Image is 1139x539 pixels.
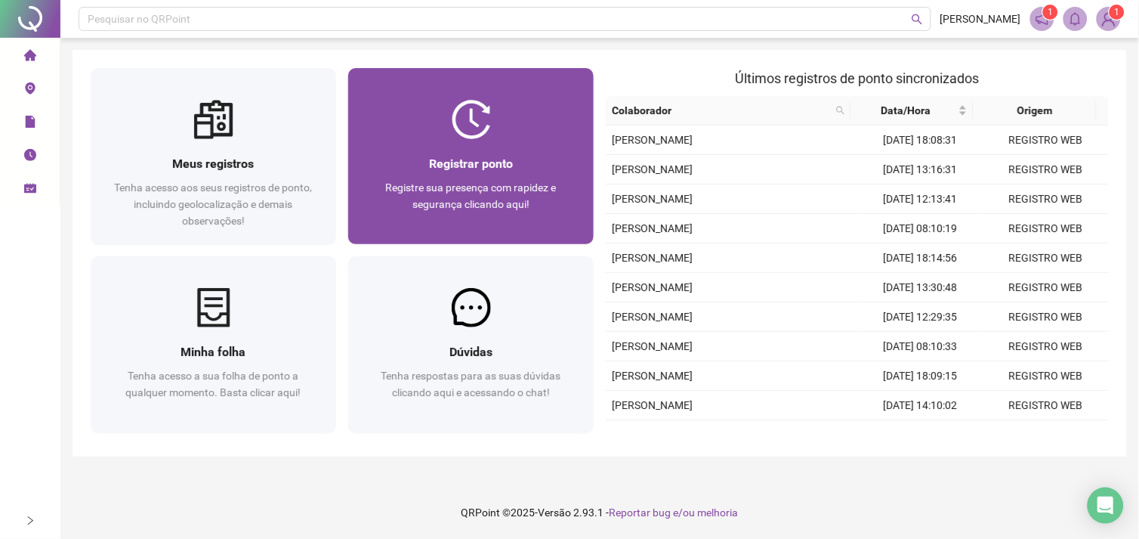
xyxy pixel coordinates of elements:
[857,243,983,273] td: [DATE] 18:14:56
[857,184,983,214] td: [DATE] 12:13:41
[857,273,983,302] td: [DATE] 13:30:48
[940,11,1021,27] span: [PERSON_NAME]
[60,486,1139,539] footer: QRPoint © 2025 - 2.93.1 -
[857,332,983,361] td: [DATE] 08:10:33
[91,256,336,432] a: Minha folhaTenha acesso a sua folha de ponto a qualquer momento. Basta clicar aqui!
[857,391,983,420] td: [DATE] 14:10:02
[24,142,36,172] span: clock-circle
[983,391,1110,420] td: REGISTRO WEB
[912,14,923,25] span: search
[24,76,36,106] span: environment
[612,281,693,293] span: [PERSON_NAME]
[1043,5,1058,20] sup: 1
[983,214,1110,243] td: REGISTRO WEB
[612,311,693,323] span: [PERSON_NAME]
[1036,12,1049,26] span: notification
[857,125,983,155] td: [DATE] 18:08:31
[91,68,336,244] a: Meus registrosTenha acesso aos seus registros de ponto, incluindo geolocalização e demais observa...
[126,370,301,398] span: Tenha acesso a sua folha de ponto a qualquer momento. Basta clicar aqui!
[181,345,246,359] span: Minha folha
[857,102,955,119] span: Data/Hora
[449,345,492,359] span: Dúvidas
[1110,5,1125,20] sup: Atualize o seu contato no menu Meus Dados
[612,252,693,264] span: [PERSON_NAME]
[24,175,36,206] span: schedule
[386,181,557,210] span: Registre sua presença com rapidez e segurança clicando aqui!
[612,399,693,411] span: [PERSON_NAME]
[1048,7,1054,17] span: 1
[24,109,36,139] span: file
[983,273,1110,302] td: REGISTRO WEB
[348,256,594,432] a: DúvidasTenha respostas para as suas dúvidas clicando aqui e acessando o chat!
[115,181,313,227] span: Tenha acesso aos seus registros de ponto, incluindo geolocalização e demais observações!
[1069,12,1082,26] span: bell
[24,42,36,73] span: home
[983,332,1110,361] td: REGISTRO WEB
[736,70,980,86] span: Últimos registros de ponto sincronizados
[429,156,513,171] span: Registrar ponto
[1115,7,1120,17] span: 1
[612,370,693,382] span: [PERSON_NAME]
[539,506,572,519] span: Versão
[857,302,983,332] td: [DATE] 12:29:35
[348,68,594,244] a: Registrar pontoRegistre sua presença com rapidez e segurança clicando aqui!
[983,243,1110,273] td: REGISTRO WEB
[173,156,255,171] span: Meus registros
[974,96,1096,125] th: Origem
[612,340,693,352] span: [PERSON_NAME]
[857,420,983,450] td: [DATE] 17:01:01
[983,184,1110,214] td: REGISTRO WEB
[381,370,561,398] span: Tenha respostas para as suas dúvidas clicando aqui e acessando o chat!
[612,134,693,146] span: [PERSON_NAME]
[612,193,693,205] span: [PERSON_NAME]
[983,302,1110,332] td: REGISTRO WEB
[1097,8,1120,30] img: 89605
[25,516,35,526] span: right
[857,361,983,391] td: [DATE] 18:09:15
[851,96,974,125] th: Data/Hora
[983,125,1110,155] td: REGISTRO WEB
[983,420,1110,450] td: REGISTRO WEB
[612,222,693,234] span: [PERSON_NAME]
[983,361,1110,391] td: REGISTRO WEB
[612,163,693,175] span: [PERSON_NAME]
[610,506,739,519] span: Reportar bug e/ou melhoria
[833,99,848,122] span: search
[983,155,1110,184] td: REGISTRO WEB
[857,214,983,243] td: [DATE] 08:10:19
[612,102,830,119] span: Colaborador
[857,155,983,184] td: [DATE] 13:16:31
[836,106,845,115] span: search
[1088,488,1124,524] div: Open Intercom Messenger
